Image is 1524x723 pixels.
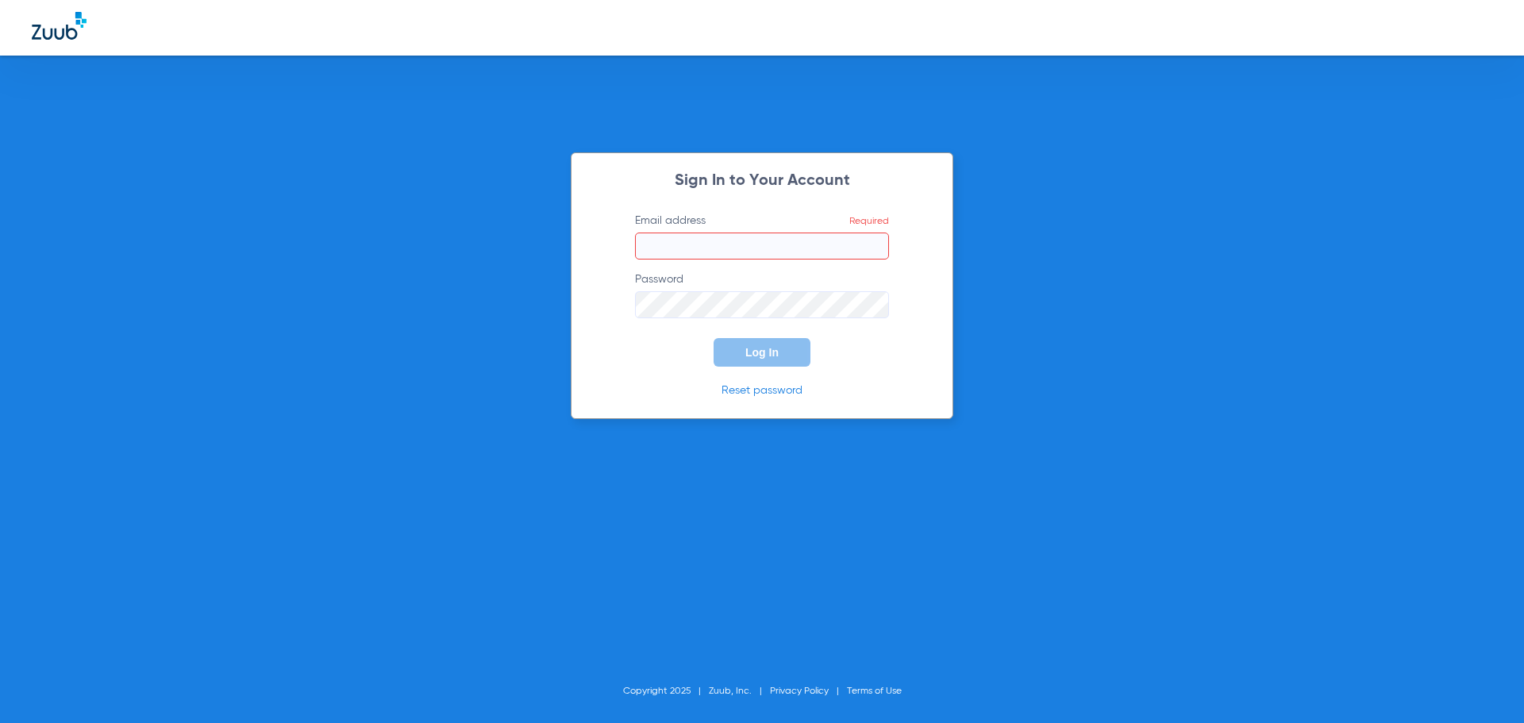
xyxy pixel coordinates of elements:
h2: Sign In to Your Account [611,173,913,189]
span: Log In [745,346,779,359]
label: Password [635,271,889,318]
img: Zuub Logo [32,12,87,40]
li: Zuub, Inc. [709,683,770,699]
li: Copyright 2025 [623,683,709,699]
input: Email addressRequired [635,233,889,260]
input: Password [635,291,889,318]
a: Reset password [722,385,802,396]
span: Required [849,217,889,226]
iframe: Chat Widget [1445,647,1524,723]
button: Log In [714,338,810,367]
a: Terms of Use [847,686,902,696]
a: Privacy Policy [770,686,829,696]
label: Email address [635,213,889,260]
